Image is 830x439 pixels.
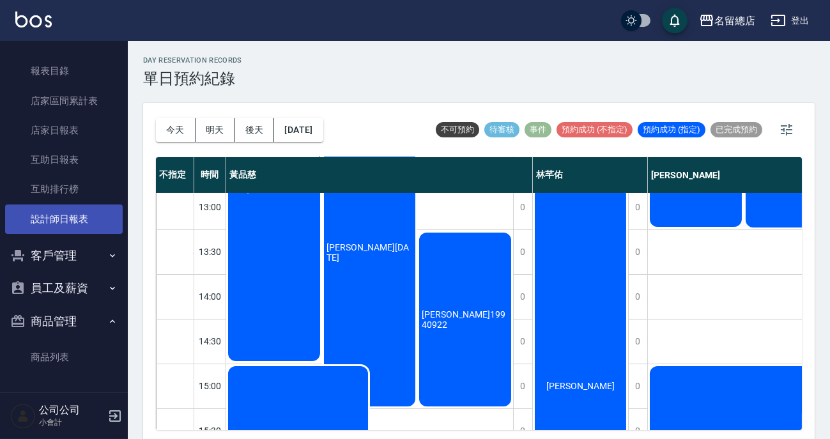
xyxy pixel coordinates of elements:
button: 客戶管理 [5,239,123,272]
button: 員工及薪資 [5,272,123,305]
button: 商品管理 [5,305,123,338]
span: [PERSON_NAME] [544,381,617,391]
a: 互助日報表 [5,145,123,174]
div: 不指定 [156,157,194,193]
span: 預約成功 (不指定) [557,124,633,135]
a: 商品列表 [5,343,123,372]
button: 明天 [196,118,235,142]
span: [PERSON_NAME][DATE] [324,242,416,263]
button: 名留總店 [694,8,760,34]
div: 0 [628,275,647,319]
button: save [662,8,688,33]
a: 店家區間累計表 [5,86,123,116]
img: Logo [15,12,52,27]
div: 14:00 [194,274,226,319]
button: [DATE] [274,118,323,142]
a: 設計師日報表 [5,204,123,234]
div: 0 [513,364,532,408]
h5: 公司公司 [39,404,104,417]
div: 0 [513,275,532,319]
div: 0 [628,185,647,229]
div: 0 [513,320,532,364]
p: 小會計 [39,417,104,428]
span: [PERSON_NAME]19940922 [419,309,511,330]
div: 0 [628,230,647,274]
div: 15:00 [194,364,226,408]
span: 預約成功 (指定) [638,124,705,135]
div: 林芊佑 [533,157,648,193]
button: 後天 [235,118,275,142]
div: 0 [628,364,647,408]
h2: day Reservation records [143,56,242,65]
div: 13:00 [194,185,226,229]
span: 待審核 [484,124,519,135]
div: 時間 [194,157,226,193]
div: 0 [513,185,532,229]
span: 不可預約 [436,124,479,135]
button: 登出 [765,9,815,33]
div: 0 [513,230,532,274]
div: 13:30 [194,229,226,274]
span: 已完成預約 [711,124,762,135]
div: 0 [628,320,647,364]
span: 事件 [525,124,551,135]
button: 今天 [156,118,196,142]
a: 互助排行榜 [5,174,123,204]
h3: 單日預約紀錄 [143,70,242,88]
div: 14:30 [194,319,226,364]
img: Person [10,403,36,429]
div: 黃品慈 [226,157,533,193]
div: 名留總店 [714,13,755,29]
a: 店家日報表 [5,116,123,145]
a: 報表目錄 [5,56,123,86]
